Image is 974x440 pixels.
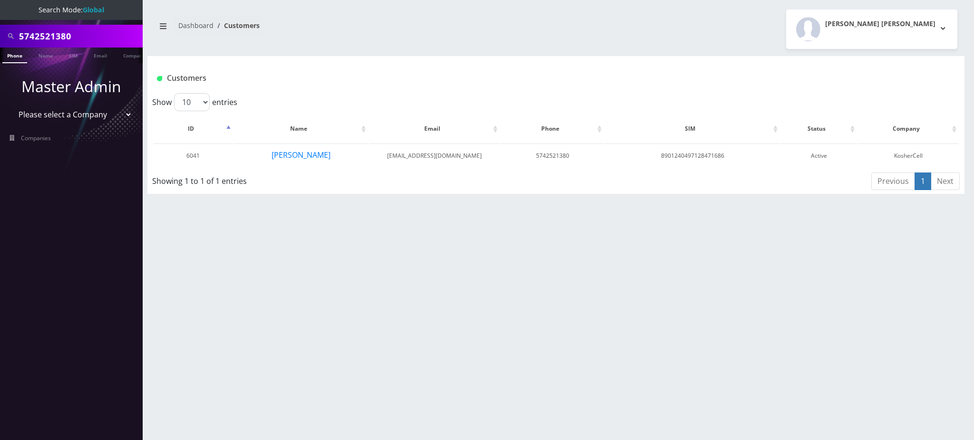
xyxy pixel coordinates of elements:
h2: [PERSON_NAME] [PERSON_NAME] [825,20,935,28]
td: [EMAIL_ADDRESS][DOMAIN_NAME] [369,143,500,168]
th: SIM: activate to sort column ascending [605,115,780,143]
span: Search Mode: [39,5,104,14]
th: ID: activate to sort column descending [153,115,233,143]
span: Companies [21,134,51,142]
a: Previous [871,172,915,190]
select: Showentries [174,93,210,111]
td: 6041 [153,143,233,168]
a: Email [89,48,112,62]
input: Search All Companies [19,27,140,45]
th: Phone: activate to sort column ascending [501,115,604,143]
li: Customers [214,20,260,30]
th: Email: activate to sort column ascending [369,115,500,143]
a: Next [931,172,960,190]
button: [PERSON_NAME] [271,149,331,161]
a: Phone [2,48,27,63]
nav: breadcrumb [155,16,549,43]
h1: Customers [157,74,819,83]
th: Company: activate to sort column ascending [858,115,959,143]
th: Status: activate to sort column ascending [781,115,857,143]
td: KosherCell [858,143,959,168]
strong: Global [83,5,104,14]
a: SIM [64,48,82,62]
a: Dashboard [178,21,214,30]
button: [PERSON_NAME] [PERSON_NAME] [786,10,957,49]
td: 5742521380 [501,143,604,168]
a: Name [34,48,58,62]
td: Active [781,143,857,168]
th: Name: activate to sort column ascending [234,115,368,143]
td: 8901240497128471686 [605,143,780,168]
a: 1 [915,172,931,190]
label: Show entries [152,93,237,111]
a: Company [118,48,150,62]
div: Showing 1 to 1 of 1 entries [152,172,482,187]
